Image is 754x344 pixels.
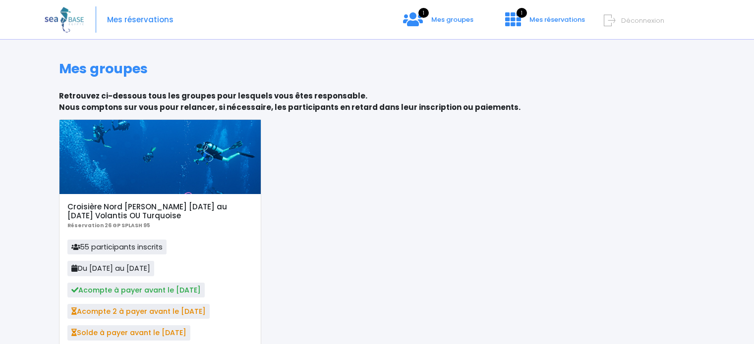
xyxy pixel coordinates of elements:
p: Retrouvez ci-dessous tous les groupes pour lesquels vous êtes responsable. Nous comptons sur vous... [59,91,695,113]
span: Déconnexion [621,16,664,25]
b: Réservation 26 GP SPLASH 95 [67,222,150,229]
span: Solde à payer avant le [DATE] [67,325,190,340]
h5: Croisière Nord [PERSON_NAME] [DATE] au [DATE] Volantis OU Turquoise [67,202,252,220]
span: 1 [517,8,527,18]
a: 1 Mes réservations [497,18,591,28]
span: Mes groupes [431,15,473,24]
span: Mes réservations [529,15,585,24]
a: 1 Mes groupes [395,18,481,28]
span: 1 [418,8,429,18]
h1: Mes groupes [59,61,695,77]
span: Acompte à payer avant le [DATE] [67,283,205,297]
span: Acompte 2 à payer avant le [DATE] [67,304,210,319]
span: Du [DATE] au [DATE] [67,261,154,276]
span: 55 participants inscrits [67,240,167,254]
